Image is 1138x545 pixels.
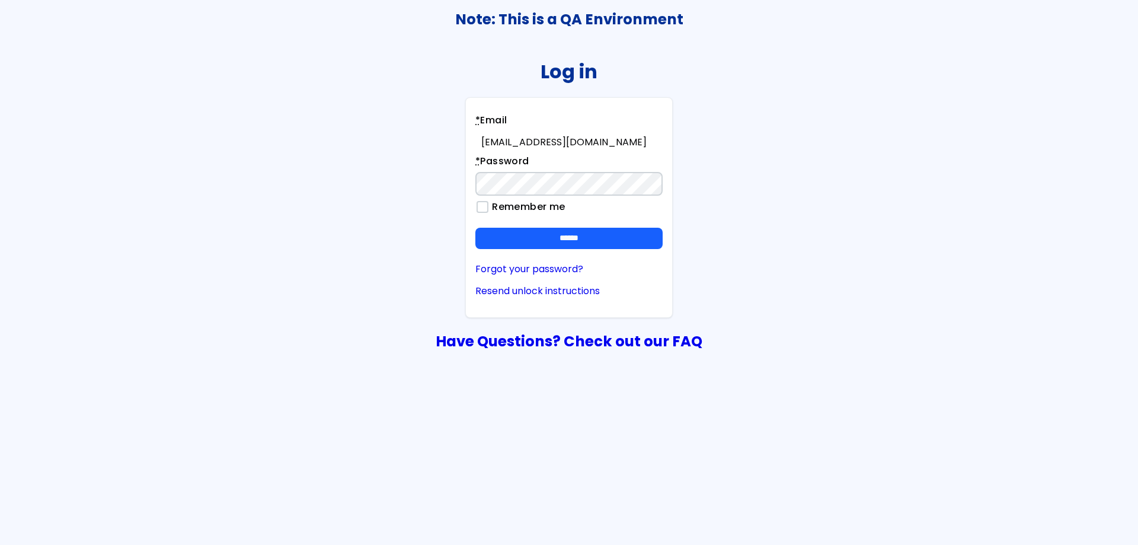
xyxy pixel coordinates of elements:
div: [EMAIL_ADDRESS][DOMAIN_NAME] [481,137,663,148]
a: Resend unlock instructions [475,286,663,297]
label: Email [475,113,507,131]
h3: Note: This is a QA Environment [1,11,1137,28]
label: Password [475,154,529,172]
a: Forgot your password? [475,264,663,275]
abbr: required [475,154,480,168]
a: Have Questions? Check out our FAQ [436,331,702,352]
abbr: required [475,113,480,127]
h2: Log in [541,60,597,82]
label: Remember me [486,202,565,212]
